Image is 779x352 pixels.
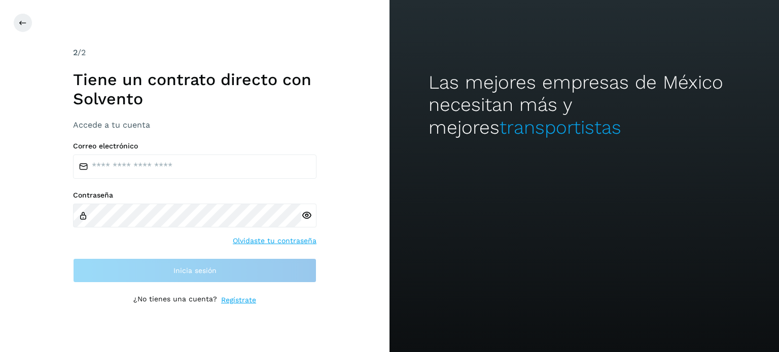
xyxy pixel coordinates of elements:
span: transportistas [500,116,621,138]
h1: Tiene un contrato directo con Solvento [73,70,316,109]
button: Inicia sesión [73,258,316,283]
a: Olvidaste tu contraseña [233,236,316,246]
span: Inicia sesión [173,267,217,274]
p: ¿No tienes una cuenta? [133,295,217,305]
h2: Las mejores empresas de México necesitan más y mejores [429,71,740,139]
a: Regístrate [221,295,256,305]
h3: Accede a tu cuenta [73,120,316,130]
label: Correo electrónico [73,142,316,150]
span: 2 [73,48,78,57]
div: /2 [73,47,316,59]
label: Contraseña [73,191,316,200]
